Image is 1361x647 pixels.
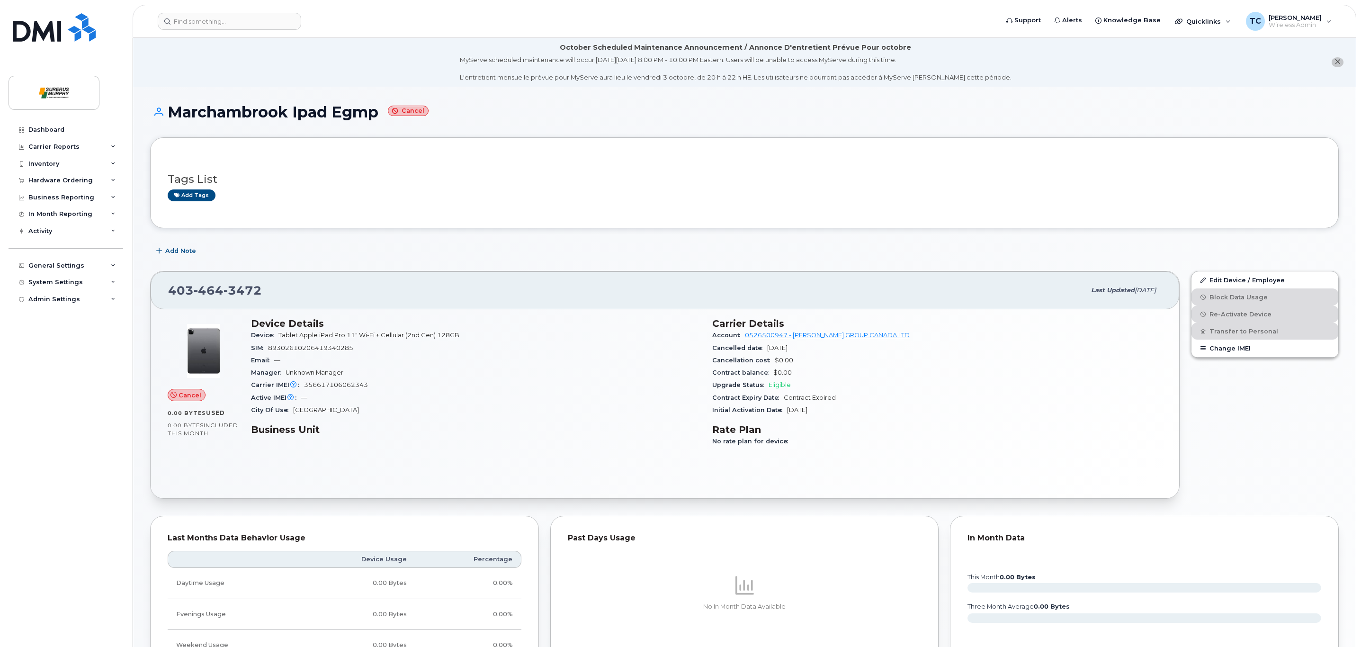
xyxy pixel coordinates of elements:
[769,381,791,388] span: Eligible
[712,394,784,401] span: Contract Expiry Date
[967,533,1321,543] div: In Month Data
[1034,603,1070,610] tspan: 0.00 Bytes
[967,574,1036,581] text: this month
[274,357,280,364] span: —
[179,391,201,400] span: Cancel
[298,599,415,630] td: 0.00 Bytes
[767,344,788,351] span: [DATE]
[251,406,293,413] span: City Of Use
[251,394,301,401] span: Active IMEI
[168,189,215,201] a: Add tags
[304,381,368,388] span: 356617106062343
[224,283,262,297] span: 3472
[712,344,767,351] span: Cancelled date
[712,318,1162,329] h3: Carrier Details
[150,243,204,260] button: Add Note
[712,332,745,339] span: Account
[286,369,343,376] span: Unknown Manager
[168,568,298,599] td: Daytime Usage
[787,406,807,413] span: [DATE]
[251,357,274,364] span: Email
[568,602,922,611] p: No In Month Data Available
[460,55,1012,82] div: MyServe scheduled maintenance will occur [DATE][DATE] 8:00 PM - 10:00 PM Eastern. Users will be u...
[150,104,1339,120] h1: Marchambrook Ipad Egmp
[1091,287,1135,294] span: Last updated
[168,422,204,429] span: 0.00 Bytes
[388,106,429,117] small: Cancel
[278,332,459,339] span: Tablet Apple iPad Pro 11" Wi-Fi + Cellular (2nd Gen) 128GB
[251,344,268,351] span: SIM
[1209,311,1271,318] span: Re-Activate Device
[301,394,307,401] span: —
[775,357,793,364] span: $0.00
[1191,323,1338,340] button: Transfer to Personal
[415,551,521,568] th: Percentage
[415,599,521,630] td: 0.00%
[1191,306,1338,323] button: Re-Activate Device
[784,394,836,401] span: Contract Expired
[298,568,415,599] td: 0.00 Bytes
[1191,288,1338,306] button: Block Data Usage
[251,318,701,329] h3: Device Details
[712,424,1162,435] h3: Rate Plan
[168,410,206,416] span: 0.00 Bytes
[1332,57,1343,67] button: close notification
[168,533,521,543] div: Last Months Data Behavior Usage
[175,323,232,379] img: image20231002-3703462-g3smhb.jpeg
[712,406,787,413] span: Initial Activation Date
[168,599,298,630] td: Evenings Usage
[165,246,196,255] span: Add Note
[251,332,278,339] span: Device
[1191,340,1338,357] button: Change IMEI
[1000,574,1036,581] tspan: 0.00 Bytes
[568,533,922,543] div: Past Days Usage
[967,603,1070,610] text: three month average
[773,369,792,376] span: $0.00
[168,173,1321,185] h3: Tags List
[745,332,910,339] a: 0526500947 - [PERSON_NAME] GROUP CANADA LTD
[251,381,304,388] span: Carrier IMEI
[168,599,521,630] tr: Weekdays from 6:00pm to 8:00am
[712,381,769,388] span: Upgrade Status
[298,551,415,568] th: Device Usage
[251,369,286,376] span: Manager
[415,568,521,599] td: 0.00%
[268,344,353,351] span: 89302610206419340285
[560,43,911,53] div: October Scheduled Maintenance Announcement / Annonce D'entretient Prévue Pour octobre
[1135,287,1156,294] span: [DATE]
[206,409,225,416] span: used
[293,406,359,413] span: [GEOGRAPHIC_DATA]
[1191,271,1338,288] a: Edit Device / Employee
[712,438,793,445] span: No rate plan for device
[194,283,224,297] span: 464
[168,283,262,297] span: 403
[251,424,701,435] h3: Business Unit
[712,357,775,364] span: Cancellation cost
[712,369,773,376] span: Contract balance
